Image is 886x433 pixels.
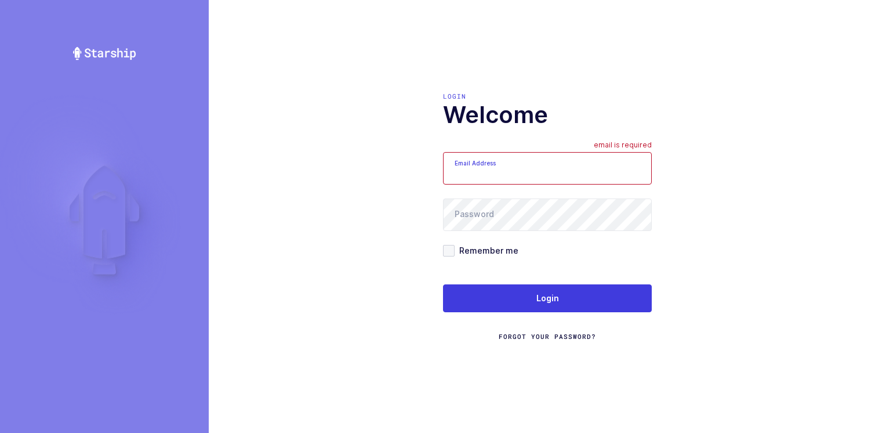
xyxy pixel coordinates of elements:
[443,284,652,312] button: Login
[499,332,596,341] a: Forgot Your Password?
[455,245,518,256] span: Remember me
[443,152,652,185] input: Email Address
[72,46,137,60] img: Starship
[594,140,652,152] div: email is required
[443,199,652,231] input: Password
[443,92,652,101] div: Login
[536,293,559,304] span: Login
[443,101,652,129] h1: Welcome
